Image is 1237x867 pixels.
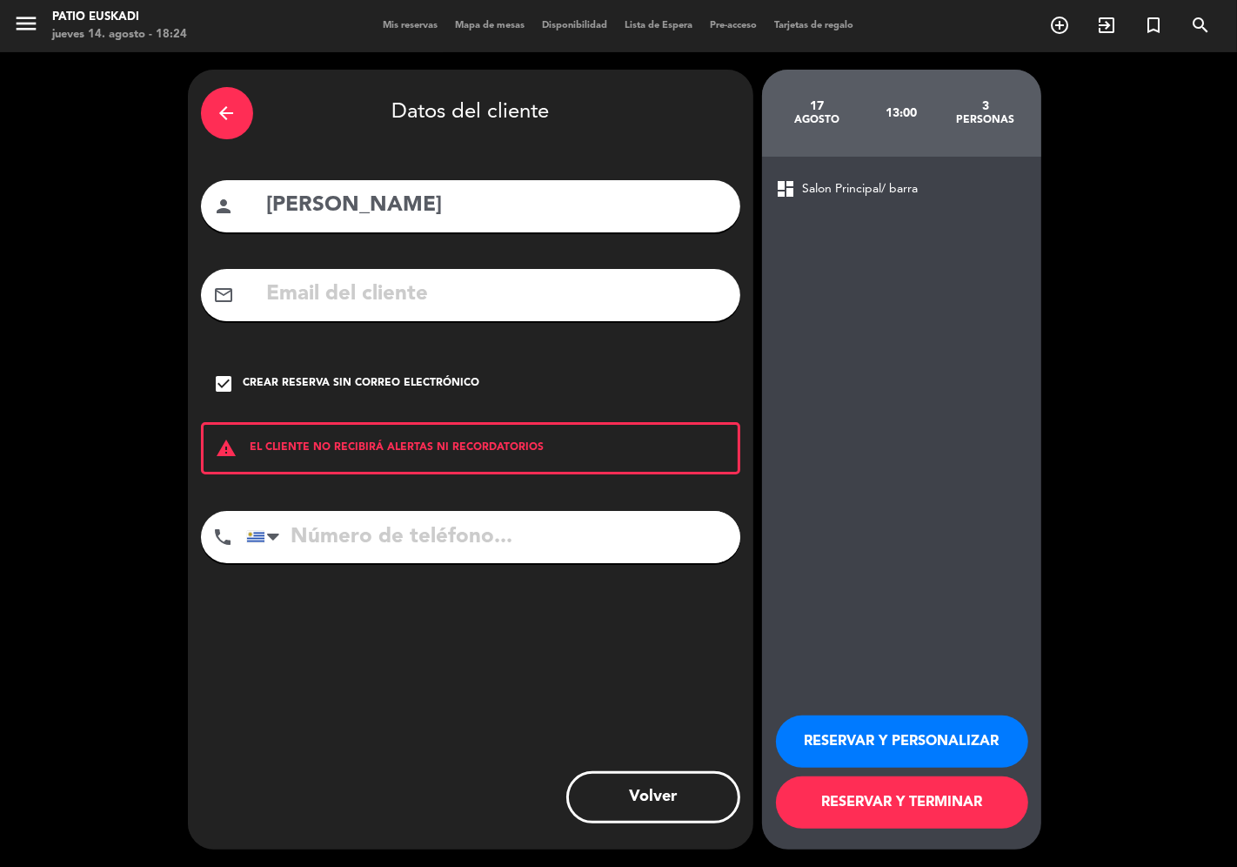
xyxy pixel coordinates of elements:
div: personas [943,113,1027,127]
div: agosto [775,113,859,127]
i: mail_outline [214,285,235,306]
input: Número de teléfono... [246,511,740,563]
i: warning [204,438,251,459]
div: 13:00 [859,83,943,144]
button: RESERVAR Y PERSONALIZAR [776,716,1028,768]
div: jueves 14. agosto - 18:24 [52,26,187,44]
i: phone [213,527,234,548]
span: Lista de Espera [617,21,702,30]
div: Uruguay: +598 [247,512,287,562]
i: check_box [214,373,235,394]
span: Salon Principal/ barra [803,179,919,199]
div: EL CLIENTE NO RECIBIRÁ ALERTAS NI RECORDATORIOS [201,422,740,474]
i: exit_to_app [1096,15,1117,36]
span: Tarjetas de regalo [766,21,863,30]
i: arrow_back [217,103,237,124]
div: Datos del cliente [201,83,740,144]
div: 17 [775,99,859,113]
i: add_circle_outline [1049,15,1070,36]
button: Volver [566,771,740,823]
input: Nombre del cliente [265,188,727,224]
div: 3 [943,99,1027,113]
button: RESERVAR Y TERMINAR [776,776,1028,829]
div: Patio Euskadi [52,9,187,26]
span: Mapa de mesas [447,21,534,30]
i: menu [13,10,39,37]
i: person [214,196,235,217]
span: Disponibilidad [534,21,617,30]
input: Email del cliente [265,277,727,313]
div: Crear reserva sin correo electrónico [244,375,480,393]
span: Pre-acceso [702,21,766,30]
span: dashboard [776,178,797,199]
i: search [1190,15,1211,36]
span: Mis reservas [375,21,447,30]
i: turned_in_not [1143,15,1164,36]
button: menu [13,10,39,43]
